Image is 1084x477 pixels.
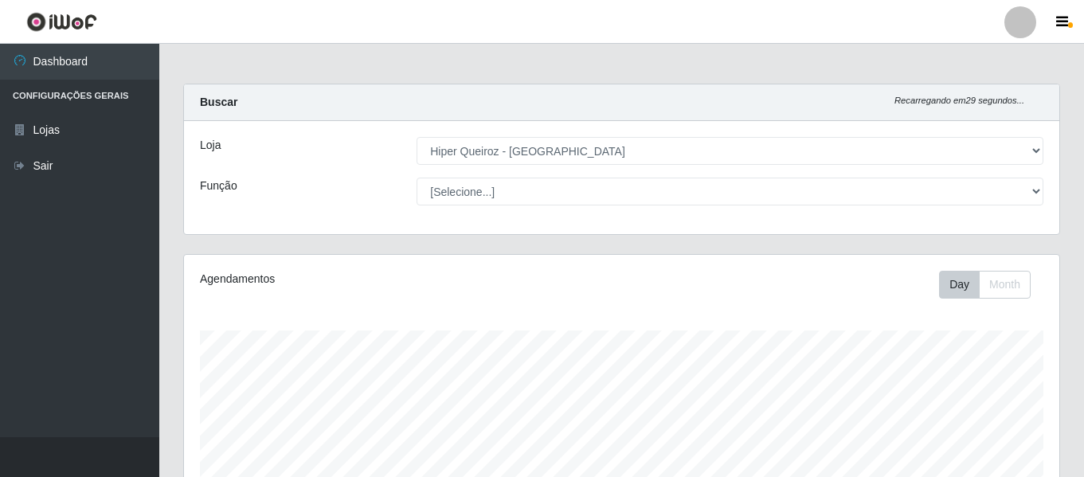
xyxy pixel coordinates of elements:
[200,271,538,287] div: Agendamentos
[26,12,97,32] img: CoreUI Logo
[894,96,1024,105] i: Recarregando em 29 segundos...
[200,96,237,108] strong: Buscar
[939,271,980,299] button: Day
[979,271,1031,299] button: Month
[200,178,237,194] label: Função
[939,271,1043,299] div: Toolbar with button groups
[939,271,1031,299] div: First group
[200,137,221,154] label: Loja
